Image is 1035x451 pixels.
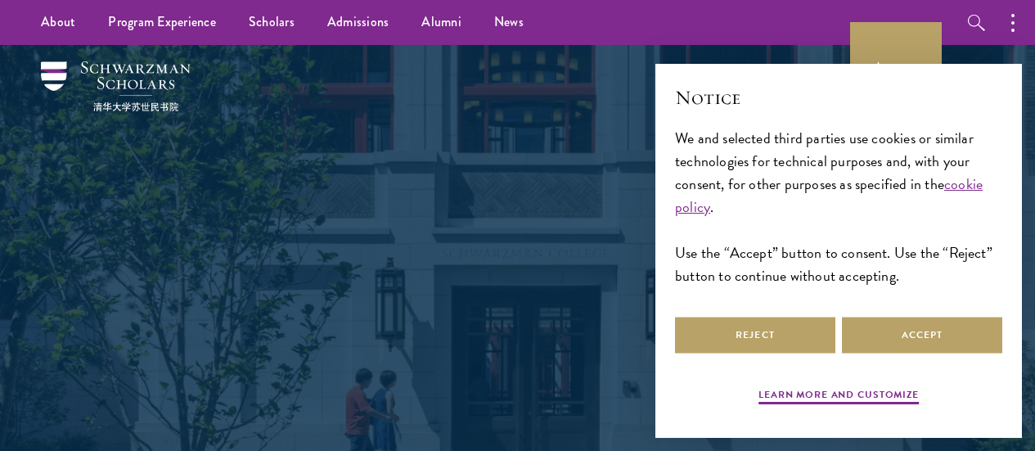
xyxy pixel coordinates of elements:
a: cookie policy [675,173,983,218]
button: Accept [842,317,1002,354]
div: We and selected third parties use cookies or similar technologies for technical purposes and, wit... [675,127,1002,288]
button: Learn more and customize [758,387,919,407]
img: Schwarzman Scholars [41,61,191,111]
button: Reject [675,317,835,354]
h2: Notice [675,83,1002,111]
a: Apply [850,22,942,114]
